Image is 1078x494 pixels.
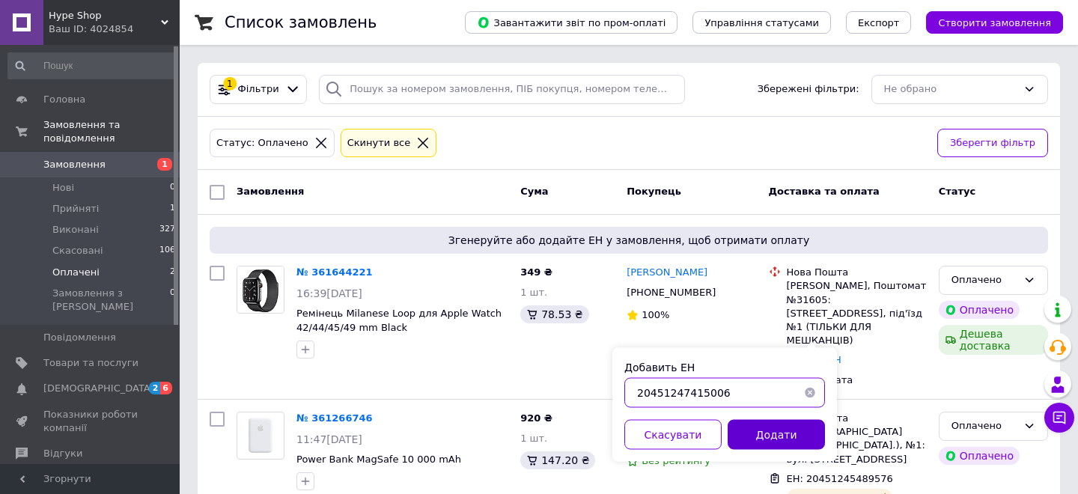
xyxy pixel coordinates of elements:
[159,223,175,237] span: 327
[43,331,116,344] span: Повідомлення
[43,118,180,145] span: Замовлення та повідомлення
[7,52,177,79] input: Пошук
[728,420,825,450] button: Додати
[787,412,927,425] div: Нова Пошта
[787,266,927,279] div: Нова Пошта
[926,11,1063,34] button: Створити замовлення
[52,202,99,216] span: Прийняті
[149,382,161,394] span: 2
[238,82,279,97] span: Фільтри
[627,266,707,280] a: [PERSON_NAME]
[237,266,284,312] img: Фото товару
[624,420,722,450] button: Скасувати
[159,244,175,257] span: 106
[160,382,172,394] span: 6
[938,17,1051,28] span: Створити замовлення
[787,425,927,466] div: м. [GEOGRAPHIC_DATA] ([GEOGRAPHIC_DATA].), №1: вул. [STREET_ADDRESS]
[213,135,311,151] div: Статус: Оплачено
[43,447,82,460] span: Відгуки
[52,223,99,237] span: Виконані
[787,473,893,484] span: ЕН: 20451245489576
[49,22,180,36] div: Ваш ID: 4024854
[951,272,1017,288] div: Оплачено
[216,233,1042,248] span: Згенеруйте або додайте ЕН у замовлення, щоб отримати оплату
[911,16,1063,28] a: Створити замовлення
[43,93,85,106] span: Головна
[692,11,831,34] button: Управління статусами
[846,11,912,34] button: Експорт
[520,412,552,424] span: 920 ₴
[624,283,719,302] div: [PHONE_NUMBER]
[52,266,100,279] span: Оплачені
[520,305,588,323] div: 78.53 ₴
[296,308,502,333] a: Ремінець Milanese Loop для Apple Watch 42/44/45/49 mm Black
[951,418,1017,434] div: Оплачено
[52,244,103,257] span: Скасовані
[157,158,172,171] span: 1
[1044,403,1074,433] button: Чат з покупцем
[296,266,373,278] a: № 361644221
[939,186,976,197] span: Статус
[225,13,377,31] h1: Список замовлень
[244,412,276,459] img: Фото товару
[170,181,175,195] span: 0
[520,433,547,444] span: 1 шт.
[296,433,362,445] span: 11:47[DATE]
[758,82,859,97] span: Збережені фільтри:
[937,129,1048,158] button: Зберегти фільтр
[939,301,1020,319] div: Оплачено
[477,16,666,29] span: Завантажити звіт по пром-оплаті
[43,356,138,370] span: Товари та послуги
[520,451,595,469] div: 147.20 ₴
[465,11,677,34] button: Завантажити звіт по пром-оплаті
[237,266,284,314] a: Фото товару
[52,287,170,314] span: Замовлення з [PERSON_NAME]
[223,77,237,91] div: 1
[296,412,373,424] a: № 361266746
[520,266,552,278] span: 349 ₴
[49,9,161,22] span: Hype Shop
[170,266,175,279] span: 2
[642,309,669,320] span: 100%
[170,202,175,216] span: 1
[884,82,1017,97] div: Не обрано
[43,408,138,435] span: Показники роботи компанії
[319,75,685,104] input: Пошук за номером замовлення, ПІБ покупця, номером телефону, Email, номером накладної
[170,287,175,314] span: 0
[237,186,304,197] span: Замовлення
[769,186,880,197] span: Доставка та оплата
[627,186,681,197] span: Покупець
[43,158,106,171] span: Замовлення
[795,378,825,408] button: Очистить
[704,17,819,28] span: Управління статусами
[939,447,1020,465] div: Оплачено
[787,373,927,387] div: Пром-оплата
[43,382,154,395] span: [DEMOGRAPHIC_DATA]
[296,454,461,465] a: Power Bank MagSafe 10 000 mAh
[237,412,284,460] a: Фото товару
[52,181,74,195] span: Нові
[520,287,547,298] span: 1 шт.
[624,362,695,373] label: Добавить ЕН
[858,17,900,28] span: Експорт
[787,279,927,347] div: [PERSON_NAME], Поштомат №31605: [STREET_ADDRESS], під'їзд №1 (ТІЛЬКИ ДЛЯ МЕШКАНЦІВ)
[520,186,548,197] span: Cума
[939,325,1048,355] div: Дешева доставка
[344,135,414,151] div: Cкинути все
[950,135,1035,151] span: Зберегти фільтр
[296,287,362,299] span: 16:39[DATE]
